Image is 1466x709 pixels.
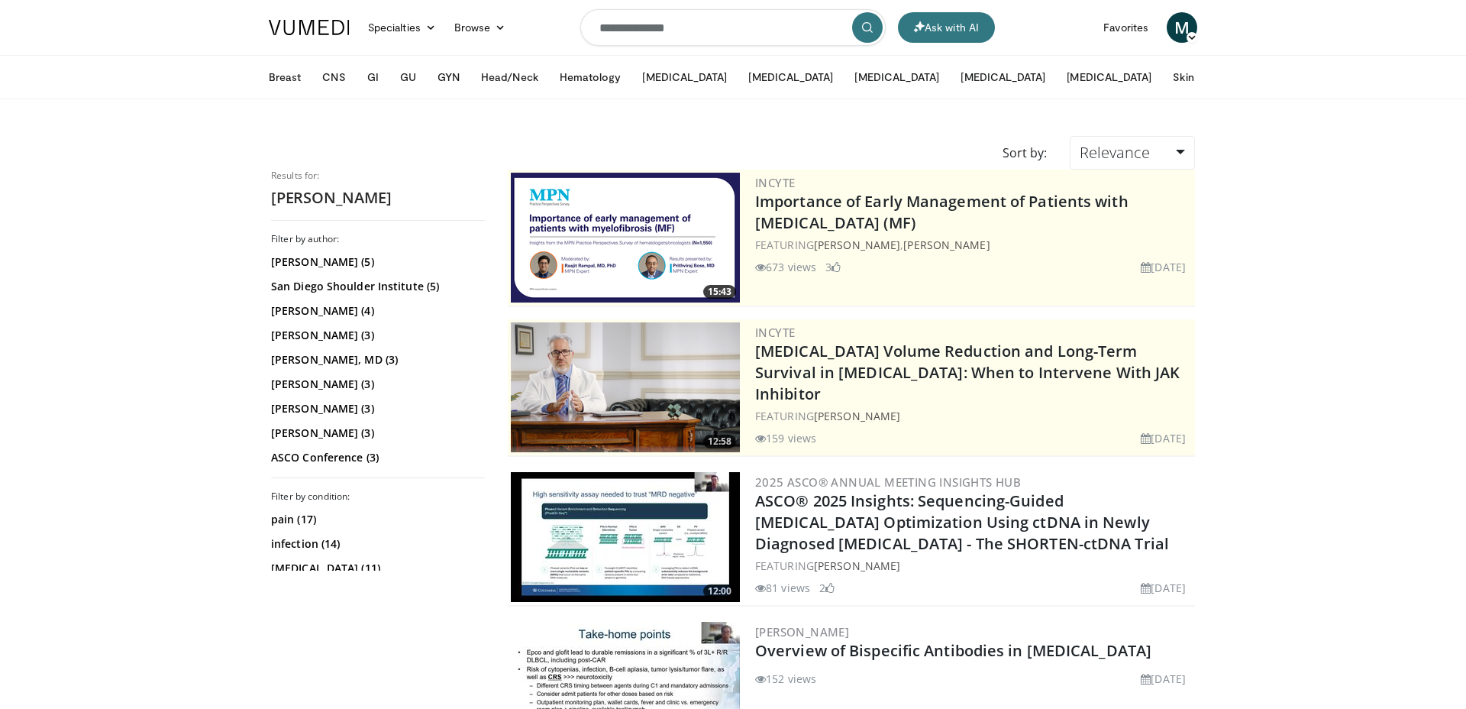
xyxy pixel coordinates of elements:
button: CNS [313,62,354,92]
li: [DATE] [1141,671,1186,687]
a: 2025 ASCO® Annual Meeting Insights Hub [755,474,1021,490]
h2: [PERSON_NAME] [271,188,485,208]
button: [MEDICAL_DATA] [633,62,736,92]
a: [PERSON_NAME] (3) [271,426,481,441]
span: Relevance [1080,142,1150,163]
img: VuMedi Logo [269,20,350,35]
li: 159 views [755,430,816,446]
a: [MEDICAL_DATA] Volume Reduction and Long-Term Survival in [MEDICAL_DATA]: When to Intervene With ... [755,341,1180,404]
a: ASCO Conference (3) [271,450,481,465]
a: [PERSON_NAME] [814,238,900,252]
a: Overview of Bispecific Antibodies in [MEDICAL_DATA] [755,640,1151,661]
a: [PERSON_NAME] [903,238,990,252]
button: [MEDICAL_DATA] [845,62,948,92]
button: GU [391,62,425,92]
span: 12:00 [703,584,736,598]
input: Search topics, interventions [580,9,886,46]
a: Incyte [755,175,795,190]
a: Relevance [1070,136,1195,170]
a: Browse [445,12,515,43]
a: [PERSON_NAME] (3) [271,401,481,416]
button: Head/Neck [472,62,547,92]
div: FEATURING [755,558,1192,574]
button: Skin [1164,62,1203,92]
li: 3 [825,259,841,275]
a: pain (17) [271,512,481,527]
a: ASCO® 2025 Insights: Sequencing-Guided [MEDICAL_DATA] Optimization Using ctDNA in Newly Diagnosed... [755,490,1169,554]
h3: Filter by author: [271,233,485,245]
p: Results for: [271,170,485,182]
a: 12:00 [511,472,740,602]
a: 12:58 [511,322,740,452]
span: 15:43 [703,285,736,299]
button: Ask with AI [898,12,995,43]
a: [PERSON_NAME] (3) [271,377,481,392]
a: [MEDICAL_DATA] (11) [271,561,481,576]
button: Breast [260,62,310,92]
li: 81 views [755,580,810,596]
a: [PERSON_NAME] (4) [271,303,481,319]
a: [PERSON_NAME] [755,624,849,639]
a: Incyte [755,325,795,340]
button: GYN [428,62,469,92]
a: [PERSON_NAME] [814,409,900,423]
a: [PERSON_NAME] [814,558,900,573]
img: 7350bff6-2067-41fe-9408-af54c6d3e836.png.300x170_q85_crop-smart_upscale.png [511,322,740,452]
button: [MEDICAL_DATA] [951,62,1054,92]
button: [MEDICAL_DATA] [739,62,842,92]
div: Sort by: [991,136,1058,170]
img: 0ab4ba2a-1ce5-4c7e-8472-26c5528d93bc.png.300x170_q85_crop-smart_upscale.png [511,173,740,303]
a: infection (14) [271,536,481,552]
h3: Filter by condition: [271,490,485,503]
a: [PERSON_NAME] (3) [271,328,481,343]
li: 2 [819,580,835,596]
a: [PERSON_NAME], MD (3) [271,352,481,367]
li: [DATE] [1141,430,1186,446]
li: 673 views [755,259,816,275]
button: [MEDICAL_DATA] [1058,62,1161,92]
div: FEATURING [755,408,1192,424]
li: [DATE] [1141,259,1186,275]
a: M [1167,12,1197,43]
span: 12:58 [703,435,736,448]
a: Favorites [1094,12,1158,43]
div: FEATURING , [755,237,1192,253]
a: San Diego Shoulder Institute (5) [271,279,481,294]
li: 152 views [755,671,816,687]
li: [DATE] [1141,580,1186,596]
img: bce7d150-c33c-403d-b42c-31d9912f416e.300x170_q85_crop-smart_upscale.jpg [511,472,740,602]
a: 15:43 [511,173,740,303]
a: [PERSON_NAME] (5) [271,254,481,270]
a: Specialties [359,12,445,43]
button: GI [358,62,388,92]
button: Hematology [551,62,631,92]
a: Importance of Early Management of Patients with [MEDICAL_DATA] (MF) [755,191,1129,233]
